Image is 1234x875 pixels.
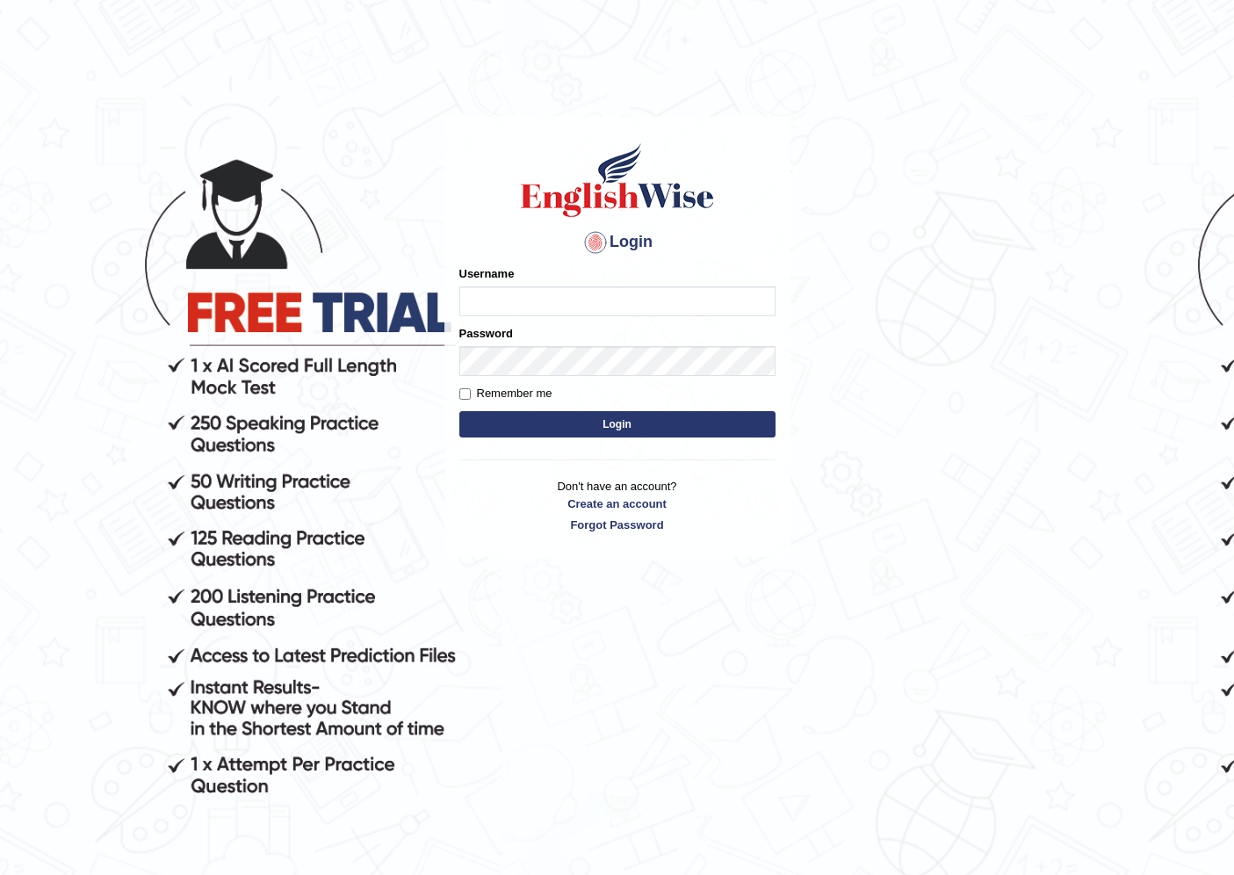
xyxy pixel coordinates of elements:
[459,411,776,437] button: Login
[459,478,776,532] p: Don't have an account?
[459,517,776,533] a: Forgot Password
[459,325,513,342] label: Password
[459,388,471,400] input: Remember me
[517,141,718,220] img: Logo of English Wise sign in for intelligent practice with AI
[459,265,515,282] label: Username
[459,495,776,512] a: Create an account
[459,385,552,402] label: Remember me
[459,228,776,257] h4: Login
